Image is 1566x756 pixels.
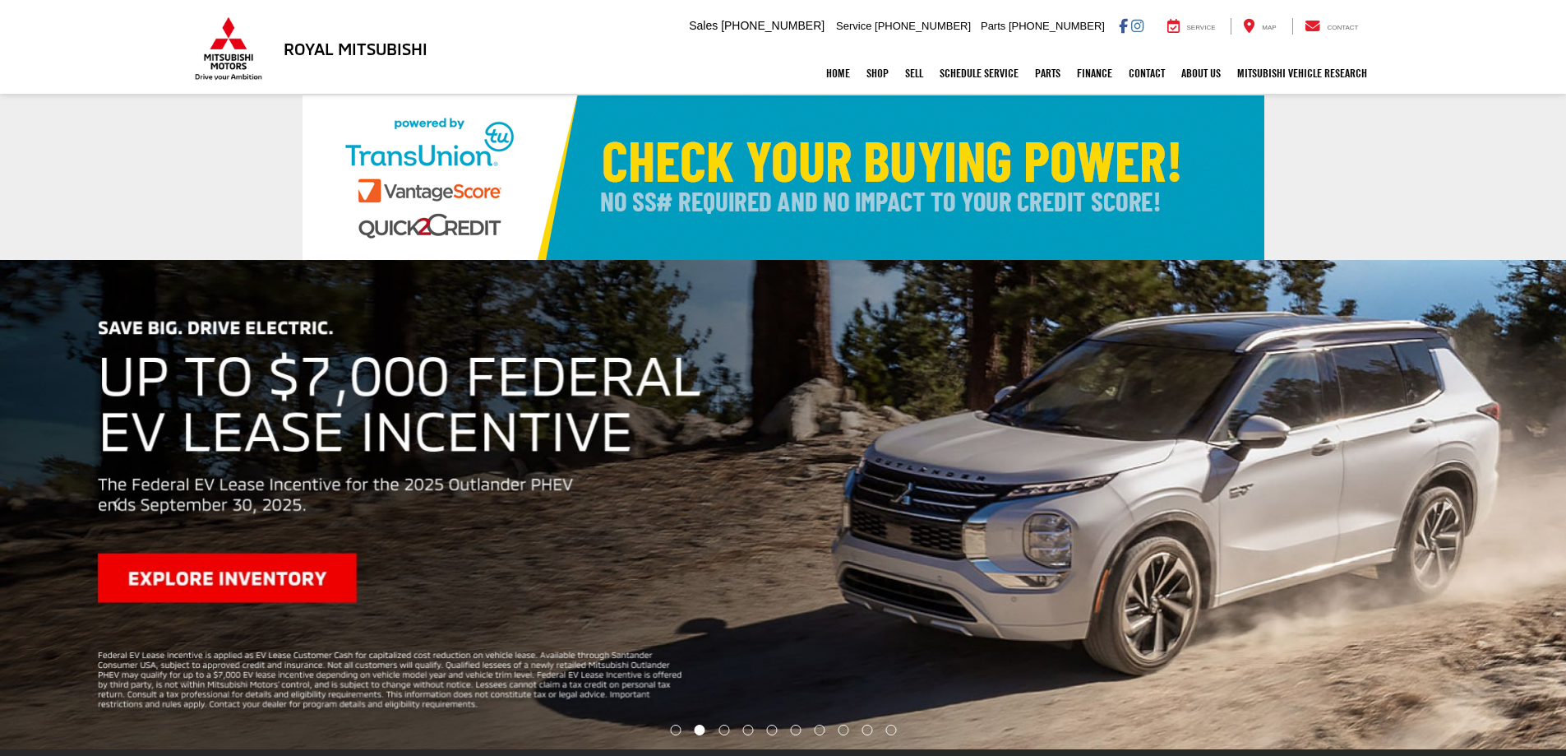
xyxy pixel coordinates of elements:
h3: Royal Mitsubishi [284,39,427,58]
li: Go to slide number 6. [790,725,801,735]
li: Go to slide number 10. [885,725,896,735]
a: Mitsubishi Vehicle Research [1229,53,1375,94]
a: Shop [858,53,897,94]
a: Instagram: Click to visit our Instagram page [1131,19,1143,32]
a: Facebook: Click to visit our Facebook page [1119,19,1128,32]
li: Go to slide number 2. [695,725,705,735]
a: Service [1155,18,1228,35]
span: [PHONE_NUMBER] [721,19,825,32]
a: Contact [1120,53,1173,94]
li: Go to slide number 3. [719,725,730,735]
li: Go to slide number 1. [670,725,681,735]
li: Go to slide number 9. [862,725,872,735]
li: Go to slide number 8. [838,725,848,735]
span: Map [1262,24,1276,31]
span: Contact [1327,24,1358,31]
a: Map [1231,18,1288,35]
span: Sales [689,19,718,32]
span: [PHONE_NUMBER] [875,20,971,32]
li: Go to slide number 4. [743,725,754,735]
button: Click to view next picture. [1331,293,1566,717]
a: Contact [1292,18,1371,35]
a: Parts: Opens in a new tab [1027,53,1069,94]
span: Parts [981,20,1005,32]
span: [PHONE_NUMBER] [1009,20,1105,32]
a: Home [818,53,858,94]
img: Mitsubishi [192,16,266,81]
a: About Us [1173,53,1229,94]
li: Go to slide number 5. [767,725,778,735]
a: Schedule Service: Opens in a new tab [931,53,1027,94]
span: Service [1187,24,1216,31]
span: Service [836,20,871,32]
li: Go to slide number 7. [814,725,825,735]
a: Sell [897,53,931,94]
a: Finance [1069,53,1120,94]
img: Check Your Buying Power [303,95,1264,260]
